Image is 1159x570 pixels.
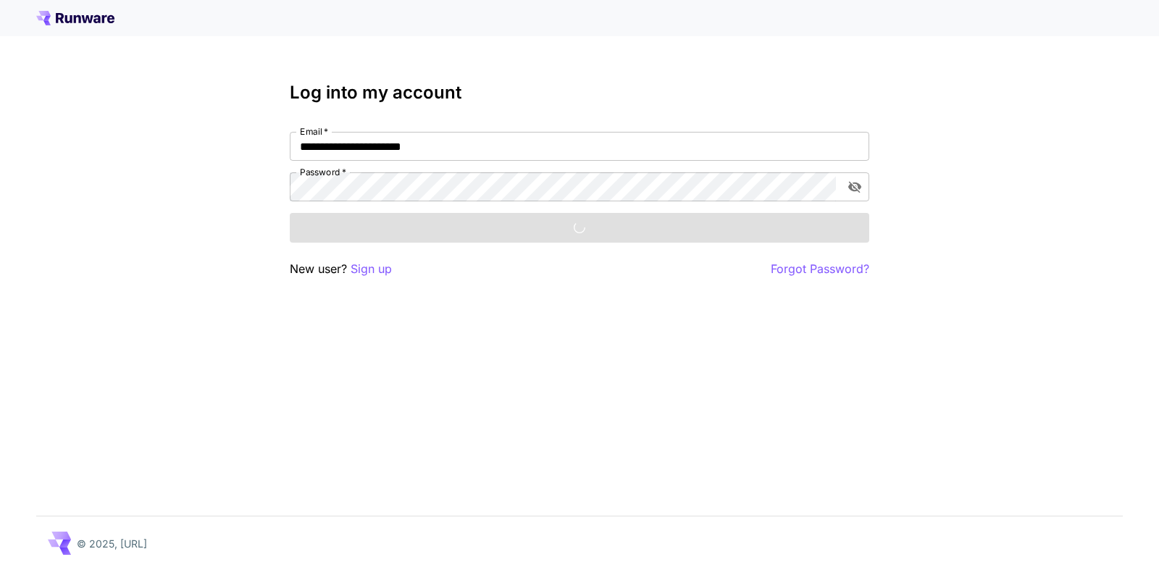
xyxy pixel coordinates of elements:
[290,83,869,103] h3: Log into my account
[351,260,392,278] button: Sign up
[842,174,868,200] button: toggle password visibility
[77,536,147,551] p: © 2025, [URL]
[300,125,328,138] label: Email
[771,260,869,278] button: Forgot Password?
[290,260,392,278] p: New user?
[300,166,346,178] label: Password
